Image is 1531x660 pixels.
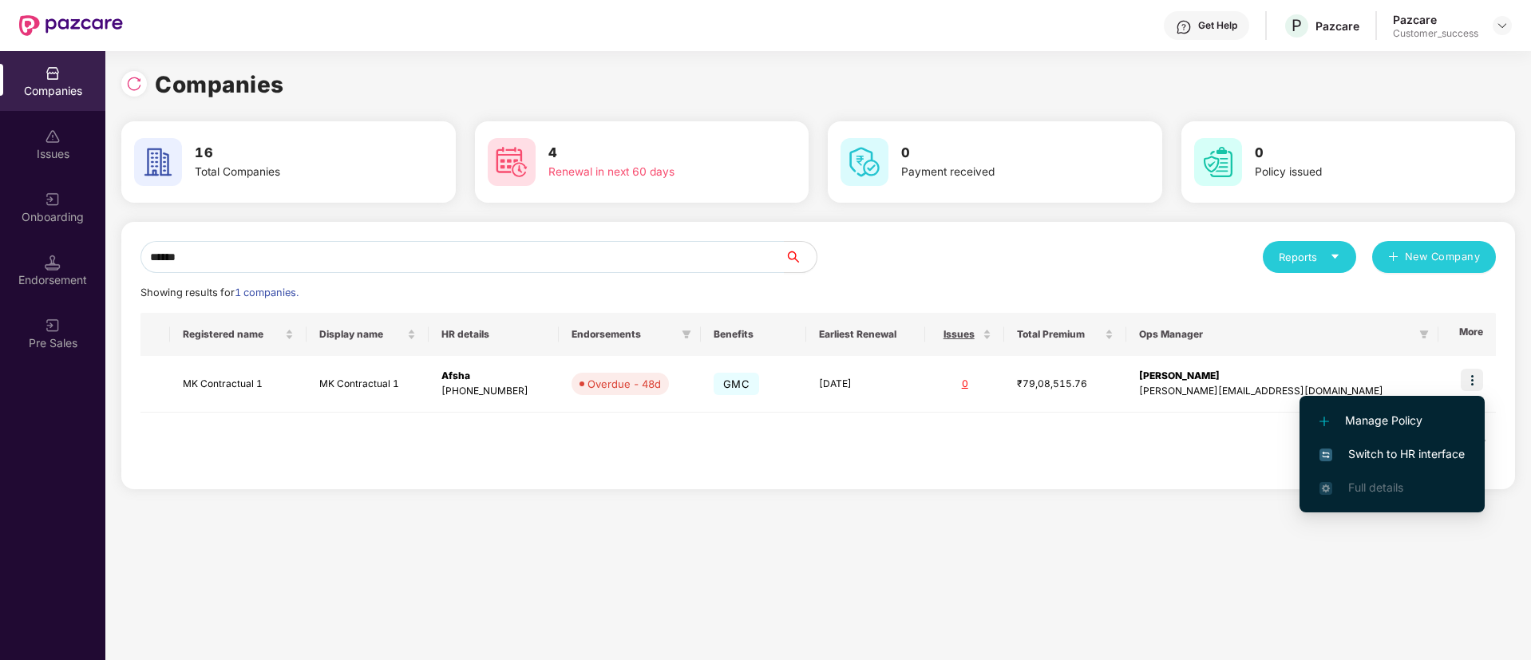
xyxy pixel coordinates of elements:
span: filter [1416,325,1432,344]
th: Benefits [701,313,806,356]
div: Total Companies [195,164,396,181]
img: svg+xml;base64,PHN2ZyB3aWR0aD0iMjAiIGhlaWdodD0iMjAiIHZpZXdCb3g9IjAgMCAyMCAyMCIgZmlsbD0ibm9uZSIgeG... [45,318,61,334]
img: New Pazcare Logo [19,15,123,36]
img: svg+xml;base64,PHN2ZyB3aWR0aD0iMTQuNSIgaGVpZ2h0PSIxNC41IiB2aWV3Qm94PSIwIDAgMTYgMTYiIGZpbGw9Im5vbm... [45,255,61,271]
div: Pazcare [1393,12,1478,27]
span: Registered name [183,328,282,341]
th: Earliest Renewal [806,313,925,356]
span: Full details [1348,480,1403,494]
img: svg+xml;base64,PHN2ZyBpZD0iUmVsb2FkLTMyeDMyIiB4bWxucz0iaHR0cDovL3d3dy53My5vcmcvMjAwMC9zdmciIHdpZH... [126,76,142,92]
button: plusNew Company [1372,241,1496,273]
span: filter [682,330,691,339]
th: Registered name [170,313,307,356]
td: [DATE] [806,356,925,413]
img: svg+xml;base64,PHN2ZyB4bWxucz0iaHR0cDovL3d3dy53My5vcmcvMjAwMC9zdmciIHdpZHRoPSI2MCIgaGVpZ2h0PSI2MC... [134,138,182,186]
div: [PERSON_NAME] [1139,369,1426,384]
div: Reports [1279,249,1340,265]
span: Total Premium [1017,328,1102,341]
th: Display name [307,313,429,356]
img: svg+xml;base64,PHN2ZyB4bWxucz0iaHR0cDovL3d3dy53My5vcmcvMjAwMC9zdmciIHdpZHRoPSI2MCIgaGVpZ2h0PSI2MC... [841,138,888,186]
h3: 0 [1255,143,1456,164]
span: filter [678,325,694,344]
span: search [784,251,817,263]
span: Ops Manager [1139,328,1413,341]
h1: Companies [155,67,284,102]
div: [PERSON_NAME][EMAIL_ADDRESS][DOMAIN_NAME] [1139,384,1426,399]
span: Endorsements [572,328,675,341]
span: Issues [938,328,979,341]
div: [PHONE_NUMBER] [441,384,546,399]
div: Policy issued [1255,164,1456,181]
div: Afsha [441,369,546,384]
h3: 0 [901,143,1102,164]
h3: 4 [548,143,750,164]
img: svg+xml;base64,PHN2ZyB4bWxucz0iaHR0cDovL3d3dy53My5vcmcvMjAwMC9zdmciIHdpZHRoPSI2MCIgaGVpZ2h0PSI2MC... [1194,138,1242,186]
div: Payment received [901,164,1102,181]
img: svg+xml;base64,PHN2ZyBpZD0iSXNzdWVzX2Rpc2FibGVkIiB4bWxucz0iaHR0cDovL3d3dy53My5vcmcvMjAwMC9zdmciIH... [45,128,61,144]
h3: 16 [195,143,396,164]
div: Get Help [1198,19,1237,32]
button: search [784,241,817,273]
span: filter [1419,330,1429,339]
span: Display name [319,328,404,341]
span: Manage Policy [1319,412,1465,429]
th: Issues [925,313,1004,356]
img: svg+xml;base64,PHN2ZyB3aWR0aD0iMjAiIGhlaWdodD0iMjAiIHZpZXdCb3g9IjAgMCAyMCAyMCIgZmlsbD0ibm9uZSIgeG... [45,192,61,207]
td: MK Contractual 1 [307,356,429,413]
img: svg+xml;base64,PHN2ZyB4bWxucz0iaHR0cDovL3d3dy53My5vcmcvMjAwMC9zdmciIHdpZHRoPSIxNiIgaGVpZ2h0PSIxNi... [1319,449,1332,461]
th: Total Premium [1004,313,1126,356]
img: svg+xml;base64,PHN2ZyB4bWxucz0iaHR0cDovL3d3dy53My5vcmcvMjAwMC9zdmciIHdpZHRoPSI2MCIgaGVpZ2h0PSI2MC... [488,138,536,186]
div: Renewal in next 60 days [548,164,750,181]
span: GMC [714,373,759,395]
span: caret-down [1330,251,1340,262]
img: icon [1461,369,1483,391]
div: 0 [938,377,991,392]
img: svg+xml;base64,PHN2ZyBpZD0iSGVscC0zMngzMiIgeG1sbnM9Imh0dHA6Ly93d3cudzMub3JnLzIwMDAvc3ZnIiB3aWR0aD... [1176,19,1192,35]
span: P [1292,16,1302,35]
div: Overdue - 48d [587,376,661,392]
div: Pazcare [1315,18,1359,34]
span: New Company [1405,249,1481,265]
span: 1 companies. [235,287,299,298]
td: MK Contractual 1 [170,356,307,413]
img: svg+xml;base64,PHN2ZyB4bWxucz0iaHR0cDovL3d3dy53My5vcmcvMjAwMC9zdmciIHdpZHRoPSIxNi4zNjMiIGhlaWdodD... [1319,482,1332,495]
span: Switch to HR interface [1319,445,1465,463]
img: svg+xml;base64,PHN2ZyB4bWxucz0iaHR0cDovL3d3dy53My5vcmcvMjAwMC9zdmciIHdpZHRoPSIxMi4yMDEiIGhlaWdodD... [1319,417,1329,426]
span: Showing results for [140,287,299,298]
div: Customer_success [1393,27,1478,40]
th: More [1438,313,1496,356]
img: svg+xml;base64,PHN2ZyBpZD0iQ29tcGFuaWVzIiB4bWxucz0iaHR0cDovL3d3dy53My5vcmcvMjAwMC9zdmciIHdpZHRoPS... [45,65,61,81]
img: svg+xml;base64,PHN2ZyBpZD0iRHJvcGRvd24tMzJ4MzIiIHhtbG5zPSJodHRwOi8vd3d3LnczLm9yZy8yMDAwL3N2ZyIgd2... [1496,19,1509,32]
span: plus [1388,251,1398,264]
div: ₹79,08,515.76 [1017,377,1114,392]
th: HR details [429,313,559,356]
